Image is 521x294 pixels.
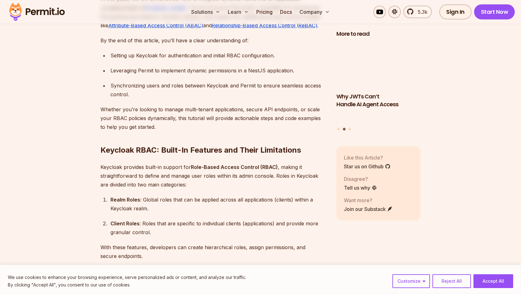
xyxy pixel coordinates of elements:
a: Relationship-Based Access Control (ReBAC) [212,22,317,29]
div: Posts [336,42,421,132]
button: Reject All [432,274,471,288]
strong: Role-Based Access Control (RBAC) [191,164,278,170]
h2: Keycloak RBAC: Built-In Features and Their Limitations [100,120,326,155]
p: Whether you’re looking to manage multi-tenant applications, secure API endpoints, or scale your R... [100,105,326,131]
div: Setting up Keycloak for authentication and initial RBAC configuration. [110,51,326,60]
img: Permit logo [6,1,68,23]
h2: More to read [336,30,421,38]
a: Pricing [254,6,275,18]
p: With these features, developers can create hierarchical roles, assign permissions, and secure end... [100,243,326,260]
a: Star us on Github [344,163,391,170]
div: : Roles that are specific to individual clients (applications) and provide more granular control. [110,219,326,237]
div: Leveraging Permit to implement dynamic permissions in a NestJS application. [110,66,326,75]
button: Go to slide 3 [348,128,351,130]
p: Like this Article? [344,154,391,161]
button: Customize [392,274,430,288]
p: By clicking "Accept All", you consent to our use of cookies. [8,281,246,289]
a: Sign In [439,4,472,19]
button: Go to slide 2 [343,128,345,131]
h3: Why JWTs Can’t Handle AI Agent Access [336,93,421,108]
button: Accept All [473,274,513,288]
button: Learn [225,6,251,18]
a: Start Now [474,4,515,19]
p: Want more? [344,197,393,204]
strong: Realm Roles [110,197,140,203]
a: 5.3k [403,6,432,18]
a: Docs [278,6,294,18]
p: Keycloak provides built-in support for , making it straightforward to define and manage user role... [100,163,326,189]
span: 5.3k [414,8,427,16]
div: Synchronizing users and roles between Keycloak and Permit to ensure seamless access control. [110,81,326,99]
button: Solutions [189,6,223,18]
a: Join our Substack [344,205,393,213]
p: We use cookies to enhance your browsing experience, serve personalized ads or content, and analyz... [8,274,246,281]
li: 2 of 3 [336,42,421,124]
div: : Global roles that can be applied across all applications (clients) within a Keycloak realm. [110,195,326,213]
a: Attribute-Based Access Control (ABAC) [108,22,203,29]
button: Company [297,6,332,18]
a: Tell us why [344,184,377,192]
p: By the end of this article, you’ll have a clear understanding of: [100,36,326,45]
p: Disagree? [344,175,377,183]
img: Why JWTs Can’t Handle AI Agent Access [336,42,421,89]
strong: Client Roles [110,220,140,227]
button: Go to slide 1 [337,128,340,130]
